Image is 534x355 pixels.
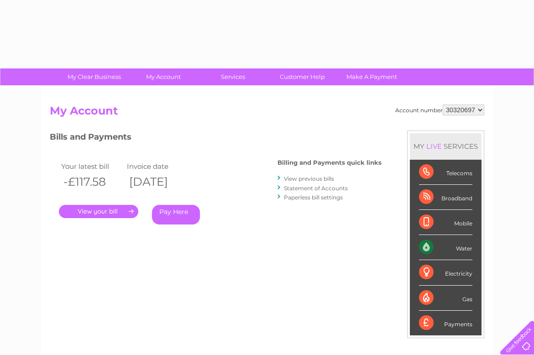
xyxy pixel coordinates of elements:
[277,159,382,166] h4: Billing and Payments quick links
[125,172,190,191] th: [DATE]
[419,286,472,311] div: Gas
[59,160,125,172] td: Your latest bill
[125,160,190,172] td: Invoice date
[419,311,472,335] div: Payments
[284,175,334,182] a: View previous bills
[395,104,484,115] div: Account number
[152,205,200,224] a: Pay Here
[419,260,472,285] div: Electricity
[126,68,201,85] a: My Account
[195,68,271,85] a: Services
[59,172,125,191] th: -£117.58
[284,185,348,192] a: Statement of Accounts
[57,68,132,85] a: My Clear Business
[419,210,472,235] div: Mobile
[265,68,340,85] a: Customer Help
[59,205,138,218] a: .
[284,194,343,201] a: Paperless bill settings
[419,160,472,185] div: Telecoms
[419,235,472,260] div: Water
[419,185,472,210] div: Broadband
[50,131,382,146] h3: Bills and Payments
[50,104,484,122] h2: My Account
[334,68,409,85] a: Make A Payment
[410,133,482,159] div: MY SERVICES
[424,142,444,151] div: LIVE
